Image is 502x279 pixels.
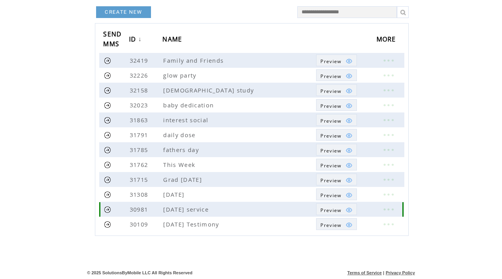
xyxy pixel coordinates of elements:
span: baby dedication [163,101,216,109]
span: 30109 [130,220,150,228]
a: Preview [316,188,356,200]
img: eye.png [346,117,353,124]
span: 31791 [130,131,150,139]
a: Preview [316,129,356,141]
span: Show MMS preview [320,192,341,199]
span: Show MMS preview [320,222,341,228]
span: [DEMOGRAPHIC_DATA] study [163,86,256,94]
img: eye.png [346,72,353,80]
span: glow party [163,71,198,79]
span: © 2025 SolutionsByMobile LLC All Rights Reserved [87,270,193,275]
span: [DATE] [163,190,186,198]
span: 31785 [130,146,150,154]
span: ID [129,33,138,47]
span: [DATE] Testimony [163,220,221,228]
a: Preview [316,174,356,185]
span: 32419 [130,56,150,64]
a: Preview [316,159,356,170]
a: Preview [316,144,356,156]
a: Preview [316,84,356,96]
span: fathers day [163,146,201,154]
a: CREATE NEW [96,6,151,18]
span: | [383,270,384,275]
span: 32226 [130,71,150,79]
img: eye.png [346,221,353,228]
img: eye.png [346,87,353,94]
span: 31863 [130,116,150,124]
a: NAME [162,33,186,47]
img: eye.png [346,58,353,65]
span: interest social [163,116,210,124]
span: 31715 [130,176,150,183]
span: Show MMS preview [320,103,341,109]
a: Preview [316,218,356,230]
span: Grad [DATE] [163,176,204,183]
img: eye.png [346,192,353,199]
span: 32023 [130,101,150,109]
a: Preview [316,69,356,81]
span: 31308 [130,190,150,198]
span: NAME [162,33,184,47]
span: 32158 [130,86,150,94]
span: Show MMS preview [320,88,341,94]
a: ID↓ [129,33,144,47]
a: Preview [316,99,356,111]
a: Preview [316,114,356,126]
span: [DATE] service [163,205,211,213]
span: Show MMS preview [320,58,341,65]
a: Preview [316,203,356,215]
span: Show MMS preview [320,118,341,124]
span: SEND MMS [103,28,122,52]
a: Privacy Policy [386,270,415,275]
span: This Week [163,161,197,168]
span: Show MMS preview [320,162,341,169]
span: Family and Friends [163,56,226,64]
img: eye.png [346,102,353,109]
span: 30981 [130,205,150,213]
span: 31762 [130,161,150,168]
span: Show MMS preview [320,132,341,139]
img: eye.png [346,147,353,154]
a: Terms of Service [347,270,382,275]
img: eye.png [346,207,353,214]
span: Show MMS preview [320,73,341,80]
a: Preview [316,54,356,66]
span: Show MMS preview [320,207,341,214]
img: eye.png [346,162,353,169]
span: Show MMS preview [320,147,341,154]
img: eye.png [346,132,353,139]
span: Show MMS preview [320,177,341,184]
span: daily dose [163,131,197,139]
span: MORE [376,33,398,47]
img: eye.png [346,177,353,184]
